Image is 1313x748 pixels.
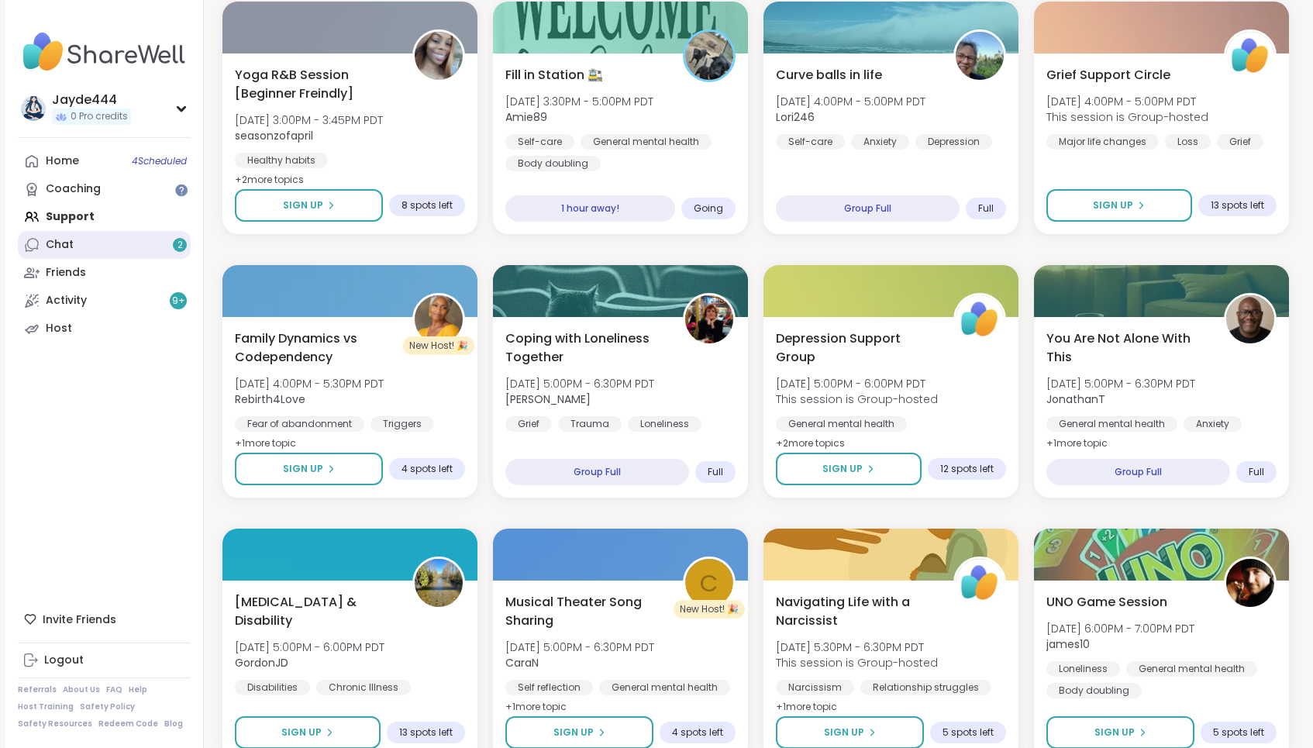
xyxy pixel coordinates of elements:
[18,646,191,674] a: Logout
[172,295,185,308] span: 9 +
[1211,199,1264,212] span: 13 spots left
[851,134,909,150] div: Anxiety
[776,639,938,655] span: [DATE] 5:30PM - 6:30PM PDT
[553,726,594,739] span: Sign Up
[46,237,74,253] div: Chat
[628,416,701,432] div: Loneliness
[18,25,191,79] img: ShareWell Nav Logo
[776,453,922,485] button: Sign Up
[776,376,938,391] span: [DATE] 5:00PM - 6:00PM PDT
[1046,459,1230,485] div: Group Full
[776,94,925,109] span: [DATE] 4:00PM - 5:00PM PDT
[132,155,187,167] span: 4 Scheduled
[1046,376,1195,391] span: [DATE] 5:00PM - 6:30PM PDT
[235,189,383,222] button: Sign Up
[1046,636,1090,652] b: james10
[1046,416,1177,432] div: General mental health
[18,315,191,343] a: Host
[316,680,411,695] div: Chronic Illness
[776,329,936,367] span: Depression Support Group
[505,134,574,150] div: Self-care
[558,416,622,432] div: Trauma
[281,726,322,739] span: Sign Up
[1046,621,1194,636] span: [DATE] 6:00PM - 7:00PM PDT
[1046,661,1120,677] div: Loneliness
[1046,329,1207,367] span: You Are Not Alone With This
[235,376,384,391] span: [DATE] 4:00PM - 5:30PM PDT
[18,259,191,287] a: Friends
[18,719,92,729] a: Safety Resources
[44,653,84,668] div: Logout
[824,726,864,739] span: Sign Up
[978,202,994,215] span: Full
[685,32,733,80] img: Amie89
[235,391,305,407] b: Rebirth4Love
[235,593,395,630] span: [MEDICAL_DATA] & Disability
[1094,726,1135,739] span: Sign Up
[46,181,101,197] div: Coaching
[403,336,474,355] div: New Host! 🎉
[505,156,601,171] div: Body doubling
[505,639,654,655] span: [DATE] 5:00PM - 6:30PM PDT
[46,293,87,309] div: Activity
[235,416,364,432] div: Fear of abandonment
[860,680,991,695] div: Relationship struggles
[1226,559,1274,607] img: james10
[283,462,323,476] span: Sign Up
[505,416,552,432] div: Grief
[235,128,313,143] b: seasonzofapril
[235,66,395,103] span: Yoga R&B Session [Beginner Freindly]
[956,295,1004,343] img: ShareWell
[505,94,653,109] span: [DATE] 3:30PM - 5:00PM PDT
[1093,198,1133,212] span: Sign Up
[505,655,539,670] b: CaraN
[776,134,845,150] div: Self-care
[505,195,675,222] div: 1 hour away!
[235,639,384,655] span: [DATE] 5:00PM - 6:00PM PDT
[708,466,723,478] span: Full
[283,198,323,212] span: Sign Up
[505,376,654,391] span: [DATE] 5:00PM - 6:30PM PDT
[1046,593,1167,612] span: UNO Game Session
[1046,134,1159,150] div: Major life changes
[505,593,666,630] span: Musical Theater Song Sharing
[1046,66,1170,84] span: Grief Support Circle
[18,147,191,175] a: Home4Scheduled
[1184,416,1242,432] div: Anxiety
[235,112,383,128] span: [DATE] 3:00PM - 3:45PM PDT
[1213,726,1264,739] span: 5 spots left
[1165,134,1211,150] div: Loss
[46,153,79,169] div: Home
[235,329,395,367] span: Family Dynamics vs Codependency
[18,684,57,695] a: Referrals
[1046,391,1105,407] b: JonathanT
[956,32,1004,80] img: Lori246
[18,231,191,259] a: Chat2
[164,719,183,729] a: Blog
[505,680,593,695] div: Self reflection
[1217,134,1263,150] div: Grief
[505,391,591,407] b: [PERSON_NAME]
[776,680,854,695] div: Narcissism
[1126,661,1257,677] div: General mental health
[46,265,86,281] div: Friends
[776,416,907,432] div: General mental health
[776,195,960,222] div: Group Full
[71,110,128,123] span: 0 Pro credits
[415,32,463,80] img: seasonzofapril
[1046,94,1208,109] span: [DATE] 4:00PM - 5:00PM PDT
[776,391,938,407] span: This session is Group-hosted
[672,726,723,739] span: 4 spots left
[1046,109,1208,125] span: This session is Group-hosted
[21,96,46,121] img: Jayde444
[18,175,191,203] a: Coaching
[599,680,730,695] div: General mental health
[694,202,723,215] span: Going
[943,726,994,739] span: 5 spots left
[399,726,453,739] span: 13 spots left
[18,605,191,633] div: Invite Friends
[52,91,131,109] div: Jayde444
[235,453,383,485] button: Sign Up
[1226,295,1274,343] img: JonathanT
[46,321,72,336] div: Host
